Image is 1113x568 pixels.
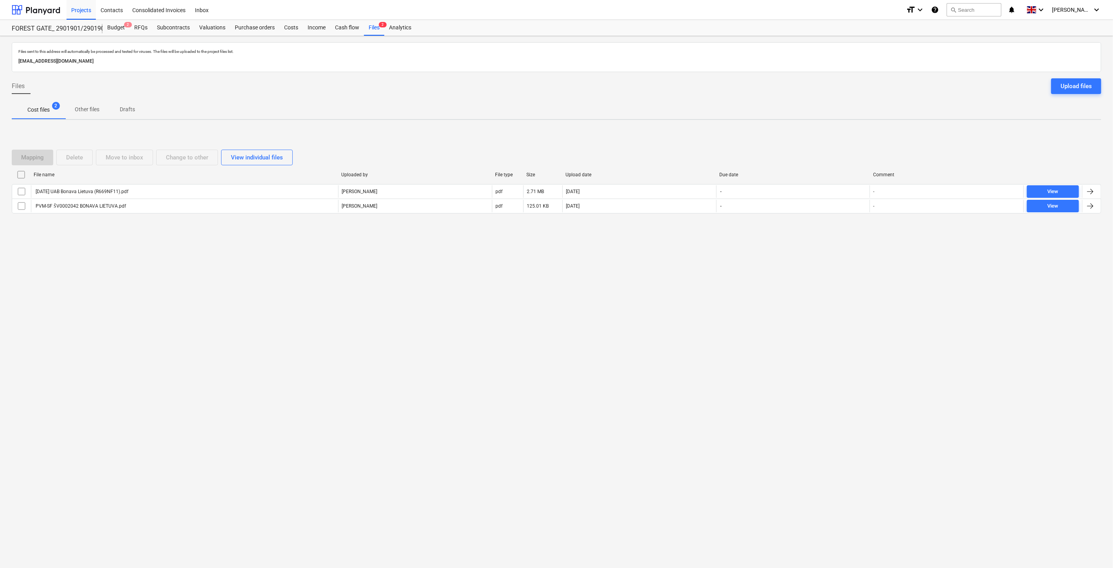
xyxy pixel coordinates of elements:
div: Uploaded by [341,172,489,177]
span: 2 [379,22,387,27]
p: [PERSON_NAME] [342,188,377,195]
span: 2 [124,22,132,27]
a: Income [303,20,330,36]
div: [DATE] [566,203,580,209]
div: View [1048,187,1059,196]
i: format_size [906,5,915,14]
div: [DATE] UAB Bonava Lietuva (R669NF11).pdf [34,189,128,194]
i: keyboard_arrow_down [1036,5,1046,14]
div: View individual files [231,152,283,163]
div: Files [364,20,384,36]
p: Files sent to this address will automatically be processed and tested for viruses. The files will... [18,49,1095,54]
div: Size [526,172,559,177]
div: View [1048,202,1059,211]
i: keyboard_arrow_down [915,5,925,14]
span: 2 [52,102,60,110]
a: Subcontracts [152,20,195,36]
div: 125.01 KB [527,203,549,209]
p: Other files [75,105,99,114]
p: Drafts [118,105,137,114]
div: File name [34,172,335,177]
a: Budget2 [103,20,130,36]
div: FOREST GATE_ 2901901/2901902/2901903 [12,25,93,33]
a: Analytics [384,20,416,36]
span: [PERSON_NAME] [1052,7,1091,13]
button: View [1027,185,1079,198]
span: Files [12,81,25,91]
div: pdf [495,203,502,209]
a: RFQs [130,20,152,36]
a: Purchase orders [230,20,279,36]
i: keyboard_arrow_down [1092,5,1101,14]
span: - [720,203,723,210]
div: - [873,189,874,194]
iframe: Chat Widget [1074,530,1113,568]
div: Upload date [566,172,713,177]
div: Due date [719,172,867,177]
i: notifications [1008,5,1016,14]
p: Cost files [27,106,50,114]
p: [EMAIL_ADDRESS][DOMAIN_NAME] [18,57,1095,65]
div: Upload files [1061,81,1092,91]
div: Budget [103,20,130,36]
div: PVM-SF ŠV0002042 BONAVA LIETUVA.pdf [34,203,126,209]
a: Costs [279,20,303,36]
div: 2.71 MB [527,189,544,194]
button: View individual files [221,150,293,165]
p: [PERSON_NAME] [342,203,377,210]
button: View [1027,200,1079,212]
div: - [873,203,874,209]
div: Comment [873,172,1021,177]
a: Valuations [195,20,230,36]
a: Files2 [364,20,384,36]
span: search [950,7,956,13]
div: File type [495,172,520,177]
button: Upload files [1051,78,1101,94]
span: - [720,188,723,195]
i: Knowledge base [931,5,939,14]
button: Search [947,3,1001,16]
div: pdf [495,189,502,194]
a: Cash flow [330,20,364,36]
div: [DATE] [566,189,580,194]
